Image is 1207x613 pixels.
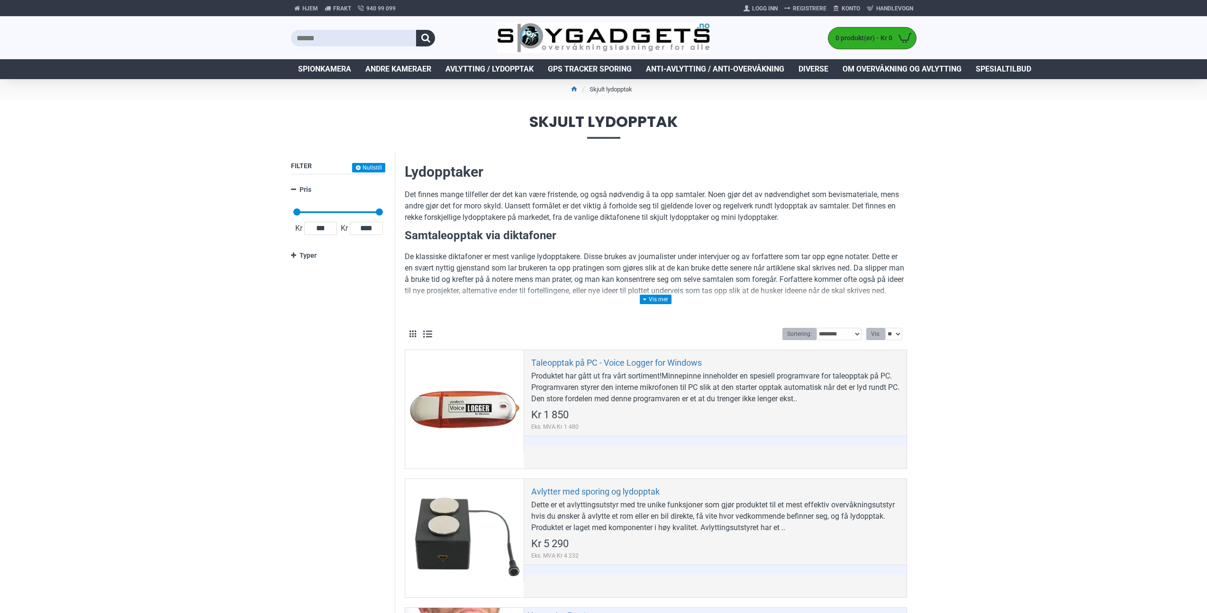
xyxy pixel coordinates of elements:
span: Kr [293,223,304,234]
a: Spionkamera [291,59,358,79]
button: Nullstill [352,163,385,172]
span: Hjem [302,4,318,13]
span: 0 produkt(er) - Kr 0 [828,33,895,43]
span: GPS Tracker Sporing [548,63,632,75]
span: Eks. MVA:Kr 4 232 [531,551,579,560]
span: Anti-avlytting / Anti-overvåkning [646,63,784,75]
span: Kr 5 290 [531,539,569,549]
a: Registrere [781,1,830,16]
a: Andre kameraer [358,59,438,79]
a: GPS Tracker Sporing [541,59,639,79]
span: Skjult lydopptak [291,114,917,138]
a: Logg Inn [740,1,781,16]
span: Spionkamera [298,63,351,75]
label: Vis: [866,328,885,340]
a: Avlytter med sporing og lydopptak [531,486,660,497]
span: Logg Inn [752,4,778,13]
a: 0 produkt(er) - Kr 0 [828,27,916,49]
h2: Lydopptaker [405,162,907,182]
a: Handlevogn [863,1,917,16]
label: Sortering: [782,328,817,340]
a: Taleopptak på PC - Voice Logger for Windows [531,357,702,368]
a: Om overvåkning og avlytting [835,59,969,79]
a: Anti-avlytting / Anti-overvåkning [639,59,791,79]
p: Det finnes mange tilfeller der det kan være fristende, og også nødvendig å ta opp samtaler. Noen ... [405,189,907,223]
a: Avlytter med sporing og lydopptak Avlytter med sporing og lydopptak [405,479,524,597]
a: Taleopptak på PC - Voice Logger for Windows Taleopptak på PC - Voice Logger for Windows [405,350,524,469]
span: Kr 1 850 [531,410,569,420]
h3: Samtaleopptak via diktafoner [405,228,907,244]
a: Pris [291,181,385,198]
p: De klassiske diktafoner er mest vanlige lydopptakere. Disse brukes av journalister under intervju... [405,251,907,297]
span: Filter [291,162,312,170]
span: Diverse [799,63,828,75]
a: Spesialtilbud [969,59,1038,79]
img: SpyGadgets.no [497,23,710,54]
div: Produktet har gått ut fra vårt sortiment!Minnepinne inneholder en spesiell programvare for taleop... [531,370,899,405]
span: Eks. MVA:Kr 1 480 [531,423,579,431]
span: Konto [842,4,860,13]
a: Avlytting / Lydopptak [438,59,541,79]
a: Diverse [791,59,835,79]
span: Andre kameraer [365,63,431,75]
span: Spesialtilbud [976,63,1031,75]
span: 940 99 099 [366,4,396,13]
span: Avlytting / Lydopptak [445,63,534,75]
h3: Skjulte lydopptakere [405,301,907,317]
span: Registrere [793,4,826,13]
a: Konto [830,1,863,16]
span: Om overvåkning og avlytting [843,63,962,75]
span: Frakt [333,4,351,13]
span: Kr [339,223,350,234]
a: Typer [291,247,385,264]
span: Handlevogn [876,4,913,13]
div: Dette er et avlyttingsutstyr med tre unike funksjoner som gjør produktet til et mest effektiv ove... [531,499,899,533]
